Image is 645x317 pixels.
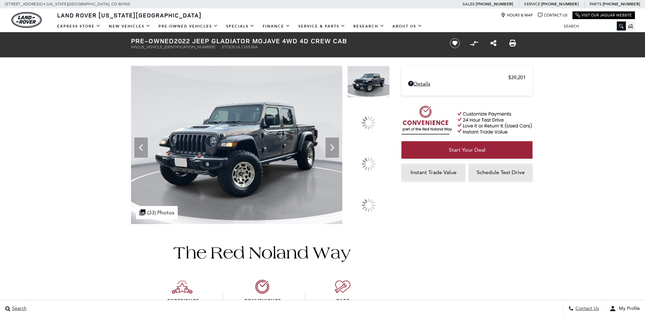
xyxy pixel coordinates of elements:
h1: 2022 Jeep Gladiator Mojave 4WD 4D Crew Cab [131,37,438,45]
span: [US_VEHICLE_IDENTIFICATION_NUMBER] [138,45,215,49]
span: Instant Trade Value [411,169,457,175]
img: Used 2022 Granite Crystal Metallic Clearcoat Jeep Mojave image 1 [347,66,390,98]
a: Share this Pre-Owned 2022 Jeep Gladiator Mojave 4WD 4D Crew Cab [490,39,497,47]
a: Details [408,81,526,87]
a: Hours & Map [501,13,533,18]
span: Schedule Test Drive [477,169,525,175]
span: Service [524,2,540,6]
span: My Profile [616,306,640,312]
button: Compare vehicle [469,38,479,48]
a: Schedule Test Drive [469,164,532,181]
span: $39,201 [508,74,526,81]
a: Research [349,20,388,32]
button: user-profile-menu [604,300,645,317]
a: Visit Our Jaguar Website [575,13,632,18]
a: [STREET_ADDRESS] • [US_STATE][GEOGRAPHIC_DATA], CO 80905 [5,2,130,6]
span: Search [10,306,27,312]
span: Stock: [222,45,236,49]
div: (33) Photos [136,206,178,219]
img: Used 2022 Granite Crystal Metallic Clearcoat Jeep Mojave image 1 [131,66,342,224]
strong: Pre-Owned [131,36,174,45]
a: Instant Trade Value [401,164,465,181]
nav: Main Navigation [53,20,426,32]
a: [PHONE_NUMBER] [541,1,578,7]
span: UL135538A [236,45,258,49]
a: Specials [222,20,259,32]
a: Print this Pre-Owned 2022 Jeep Gladiator Mojave 4WD 4D Crew Cab [509,39,516,47]
span: Start Your Deal [449,147,485,153]
a: [PHONE_NUMBER] [603,1,640,7]
a: EXPRESS STORE [53,20,105,32]
a: Finance [259,20,294,32]
span: Sales [463,2,475,6]
button: Save vehicle [447,38,462,49]
span: Parts [590,2,602,6]
a: $39,201 [408,74,526,81]
span: Contact Us [574,306,599,312]
a: Land Rover [US_STATE][GEOGRAPHIC_DATA] [53,11,206,19]
img: Land Rover [11,12,42,28]
a: New Vehicles [105,20,155,32]
a: Contact Us [538,13,567,18]
a: Pre-Owned Vehicles [155,20,222,32]
a: About Us [388,20,426,32]
a: [PHONE_NUMBER] [476,1,513,7]
a: land-rover [11,12,42,28]
a: Start Your Deal [401,141,532,159]
input: Search [559,22,626,30]
span: Land Rover [US_STATE][GEOGRAPHIC_DATA] [57,11,202,19]
a: Service & Parts [294,20,349,32]
span: VIN: [131,45,138,49]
